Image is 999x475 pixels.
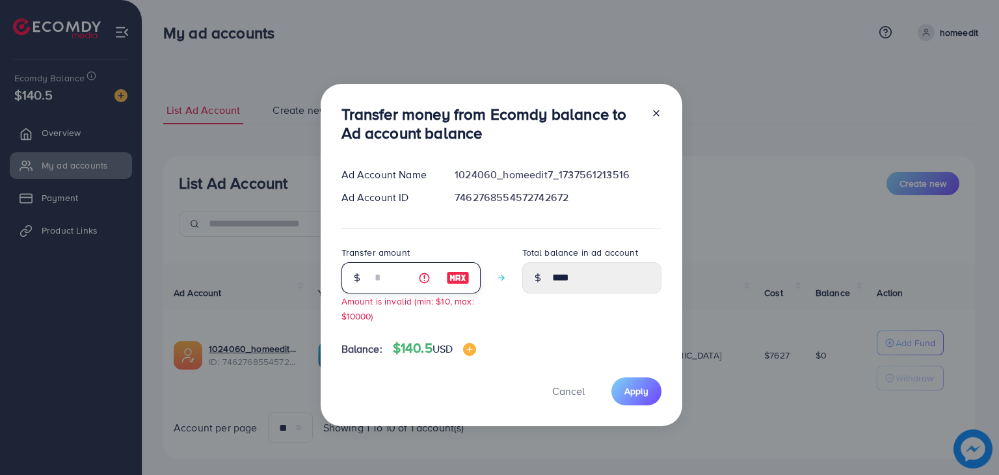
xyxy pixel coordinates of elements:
label: Transfer amount [341,246,410,259]
img: image [463,343,476,356]
div: 1024060_homeedit7_1737561213516 [444,167,671,182]
label: Total balance in ad account [522,246,638,259]
button: Apply [611,377,661,405]
span: Apply [624,385,648,398]
h4: $140.5 [393,340,476,357]
span: Balance: [341,342,382,357]
img: image [446,270,470,286]
h3: Transfer money from Ecomdy balance to Ad account balance [341,105,641,142]
div: 7462768554572742672 [444,190,671,205]
div: Ad Account Name [331,167,445,182]
small: Amount is invalid (min: $10, max: $10000) [341,295,474,322]
div: Ad Account ID [331,190,445,205]
span: Cancel [552,384,585,398]
span: USD [433,342,453,356]
button: Cancel [536,377,601,405]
